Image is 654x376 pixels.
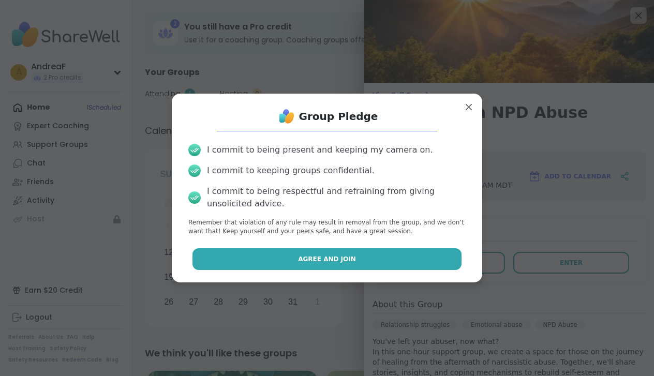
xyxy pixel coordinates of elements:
div: I commit to keeping groups confidential. [207,164,375,177]
div: I commit to being respectful and refraining from giving unsolicited advice. [207,185,466,210]
h1: Group Pledge [299,109,378,124]
p: Remember that violation of any rule may result in removal from the group, and we don’t want that!... [188,218,466,236]
span: Agree and Join [298,254,356,264]
button: Agree and Join [192,248,462,270]
img: ShareWell Logo [276,106,297,127]
div: I commit to being present and keeping my camera on. [207,144,433,156]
